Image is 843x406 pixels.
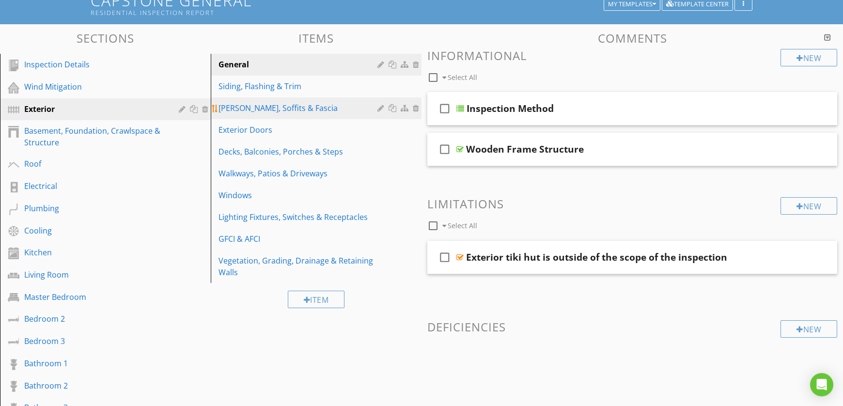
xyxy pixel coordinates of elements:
div: Windows [219,189,380,201]
div: Open Intercom Messenger [810,373,833,396]
div: General [219,59,380,70]
h3: Comments [427,31,837,45]
div: [PERSON_NAME], Soffits & Fascia [219,102,380,114]
div: Walkways, Patios & Driveways [219,168,380,179]
div: My Templates [608,1,656,8]
div: Kitchen [24,247,165,258]
div: Siding, Flashing & Trim [219,80,380,92]
div: Living Room [24,269,165,281]
span: Select All [448,221,477,230]
div: Plumbing [24,203,165,214]
span: Select All [448,73,477,82]
div: Residential Inspection Report [91,9,607,16]
div: Roof [24,158,165,170]
div: Electrical [24,180,165,192]
div: Inspection Method [467,103,554,114]
i: check_box_outline_blank [437,138,453,161]
div: Wooden Frame Structure [466,143,584,155]
div: New [781,320,837,338]
div: Exterior tiki hut is outside of the scope of the inspection [466,251,727,263]
div: Bedroom 3 [24,335,165,347]
div: Exterior Doors [219,124,380,136]
div: Bathroom 1 [24,358,165,369]
h3: Deficiencies [427,320,837,333]
div: Exterior [24,103,165,115]
div: Basement, Foundation, Crawlspace & Structure [24,125,165,148]
h3: Informational [427,49,837,62]
div: New [781,49,837,66]
div: Vegetation, Grading, Drainage & Retaining Walls [219,255,380,278]
i: check_box_outline_blank [437,97,453,120]
div: Item [288,291,345,308]
div: Lighting Fixtures, Switches & Receptacles [219,211,380,223]
div: Bathroom 2 [24,380,165,391]
div: Wind Mitigation [24,81,165,93]
i: check_box_outline_blank [437,246,453,269]
div: New [781,197,837,215]
div: Cooling [24,225,165,236]
div: Master Bedroom [24,291,165,303]
div: Inspection Details [24,59,165,70]
h3: Items [211,31,421,45]
div: Template Center [666,1,729,8]
h3: Limitations [427,197,837,210]
div: Decks, Balconies, Porches & Steps [219,146,380,157]
div: GFCI & AFCI [219,233,380,245]
div: Bedroom 2 [24,313,165,325]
